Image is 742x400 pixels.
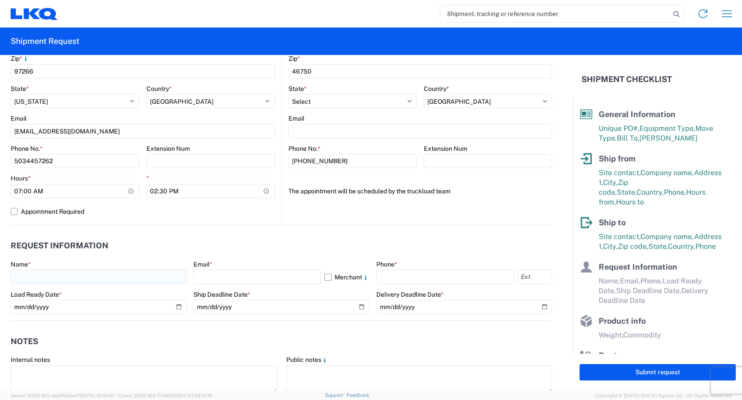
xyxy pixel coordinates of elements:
[599,154,635,163] span: Ship from
[636,188,664,196] span: Country,
[288,184,450,198] label: The appointment will be scheduled by the truckload team
[11,356,50,364] label: Internal notes
[599,232,640,241] span: Site contact,
[617,134,639,142] span: Bill To,
[648,242,668,251] span: State,
[325,392,347,398] a: Support
[193,290,250,298] label: Ship Deadline Date
[664,188,686,196] span: Phone,
[118,393,212,398] span: Client: 2025.18.0-7346316
[623,331,661,339] span: Commodity
[618,242,648,251] span: Zip code,
[616,198,644,206] span: Hours to
[599,351,622,360] span: Route
[11,85,29,93] label: State
[599,169,640,177] span: Site contact,
[599,124,639,133] span: Unique PO#,
[599,218,626,227] span: Ship to
[599,331,623,339] span: Weight,
[324,270,369,284] label: Merchant
[11,260,31,268] label: Name
[11,337,38,346] h2: Notes
[617,188,636,196] span: State,
[288,85,307,93] label: State
[639,134,698,142] span: [PERSON_NAME]
[79,393,114,398] span: [DATE] 10:04:51
[11,204,275,219] label: Appointment Required
[599,110,675,119] span: General Information
[11,241,108,250] h2: Request Information
[288,114,304,122] label: Email
[146,85,172,93] label: Country
[376,260,397,268] label: Phone
[640,169,694,177] span: Company name,
[695,242,716,251] span: Phone
[599,316,646,325] span: Product info
[11,145,43,153] label: Phone No.
[620,277,640,285] span: Email,
[668,242,695,251] span: Country,
[424,145,467,153] label: Extension Num
[640,232,694,241] span: Company name,
[11,55,29,63] label: Zip
[146,145,190,153] label: Extension Num
[288,55,300,63] label: Zip
[517,270,552,284] input: Ext
[580,364,736,380] button: Submit request
[603,178,618,187] span: City,
[599,262,677,271] span: Request Information
[11,393,114,398] span: Server: 2025.18.0-daa1fe12ee7
[639,124,695,133] span: Equipment Type,
[581,74,672,85] h2: Shipment Checklist
[11,290,62,298] label: Load Ready Date
[288,145,320,153] label: Phone No.
[178,393,212,398] span: [DATE] 08:10:16
[11,36,79,47] h2: Shipment Request
[616,286,681,295] span: Ship Deadline Date,
[599,277,620,285] span: Name,
[603,242,618,251] span: City,
[347,392,369,398] a: Feedback
[376,290,444,298] label: Delivery Deadline Date
[193,260,212,268] label: Email
[595,392,731,400] span: Copyright © [DATE]-[DATE] Agistix Inc., All Rights Reserved
[424,85,449,93] label: Country
[286,356,328,364] label: Public notes
[640,277,663,285] span: Phone,
[440,5,670,22] input: Shipment, tracking or reference number
[11,174,31,182] label: Hours
[11,114,27,122] label: Email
